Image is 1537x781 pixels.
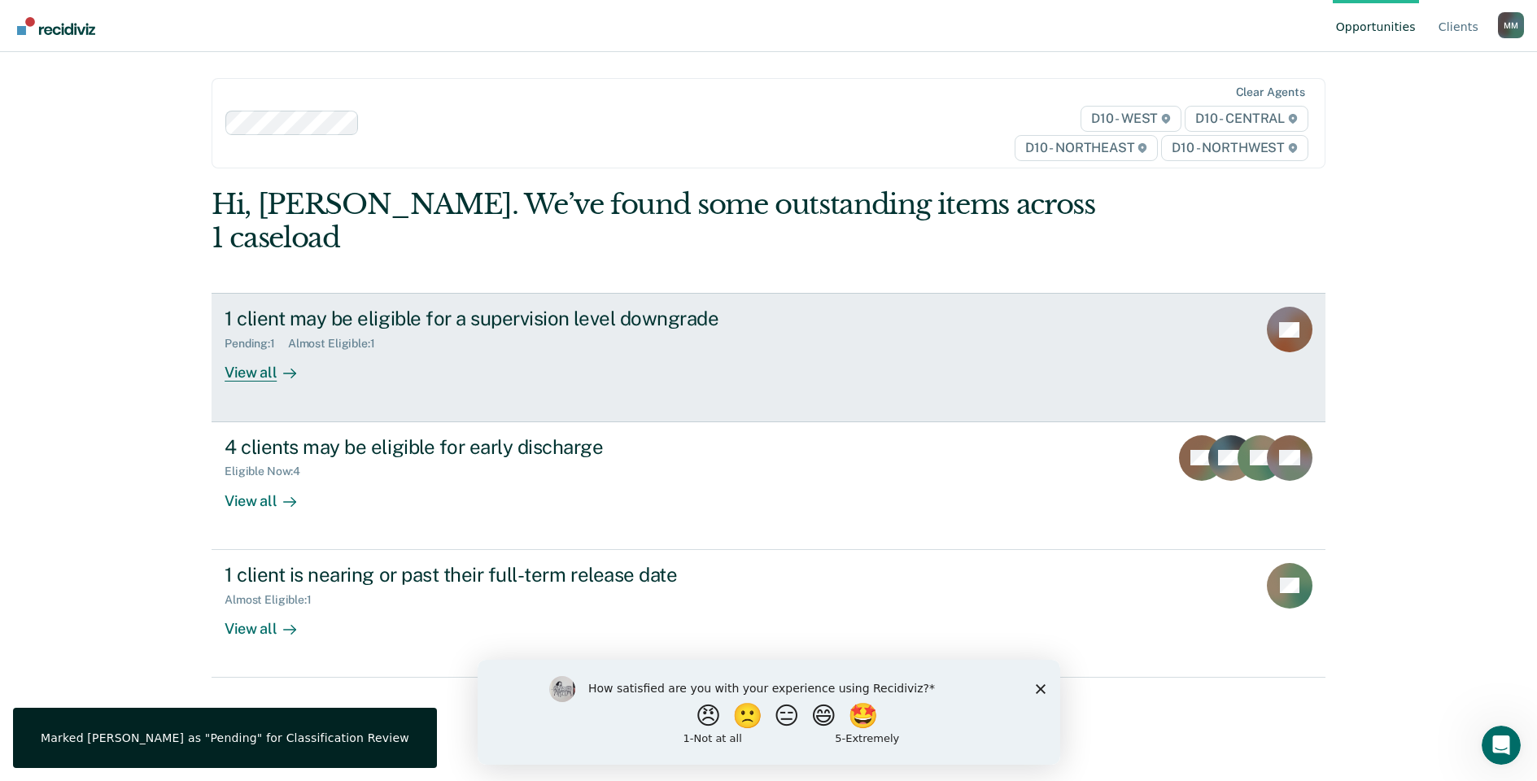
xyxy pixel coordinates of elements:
[225,465,313,478] div: Eligible Now : 4
[1015,135,1158,161] span: D10 - NORTHEAST
[212,422,1325,550] a: 4 clients may be eligible for early dischargeEligible Now:4View all
[1482,726,1521,765] iframe: Intercom live chat
[225,307,796,330] div: 1 client may be eligible for a supervision level downgrade
[1236,85,1305,99] div: Clear agents
[1498,12,1524,38] div: M M
[225,563,796,587] div: 1 client is nearing or past their full-term release date
[1498,12,1524,38] button: Profile dropdown button
[41,731,409,745] div: Marked [PERSON_NAME] as "Pending" for Classification Review
[212,188,1103,255] div: Hi, [PERSON_NAME]. We’ve found some outstanding items across 1 caseload
[225,351,316,382] div: View all
[212,293,1325,421] a: 1 client may be eligible for a supervision level downgradePending:1Almost Eligible:1View all
[1081,106,1181,132] span: D10 - WEST
[225,593,325,607] div: Almost Eligible : 1
[1161,135,1308,161] span: D10 - NORTHWEST
[1185,106,1308,132] span: D10 - CENTRAL
[225,435,796,459] div: 4 clients may be eligible for early discharge
[17,17,95,35] img: Recidiviz
[225,606,316,638] div: View all
[225,337,288,351] div: Pending : 1
[288,337,388,351] div: Almost Eligible : 1
[212,550,1325,678] a: 1 client is nearing or past their full-term release dateAlmost Eligible:1View all
[478,660,1060,765] iframe: Survey by Kim from Recidiviz
[225,478,316,510] div: View all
